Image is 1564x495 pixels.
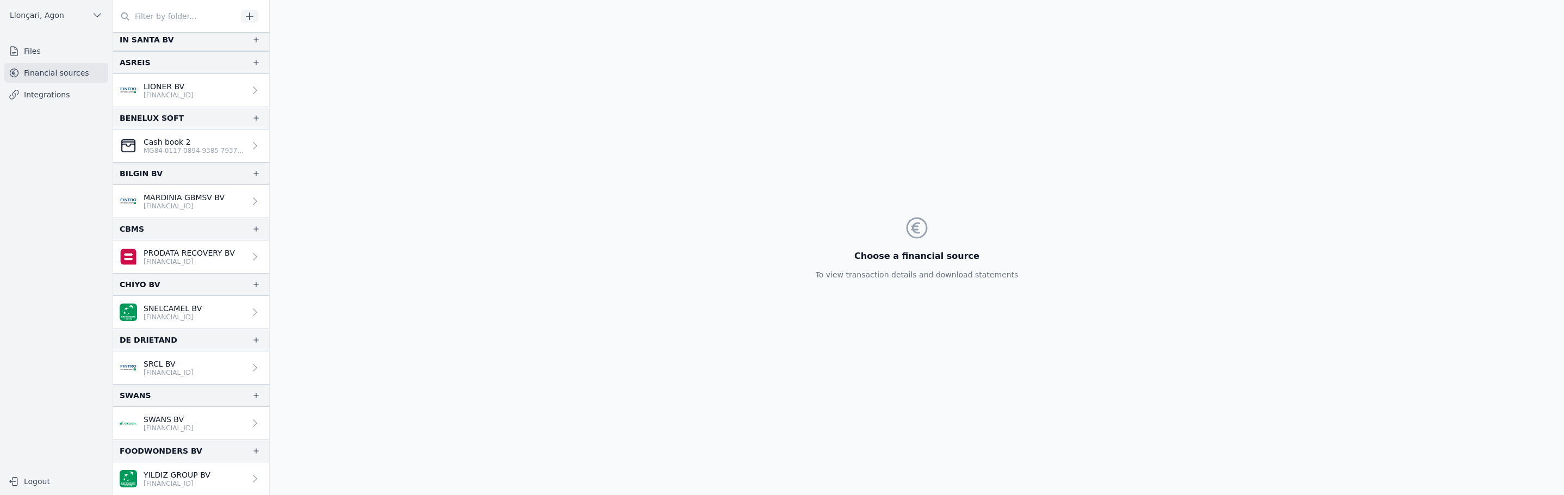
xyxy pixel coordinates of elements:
font: SNELCAMEL BV [144,304,202,313]
img: FINTRO_BE_BUSINESS_GEBABEBB.png [120,82,137,99]
font: FOODWONDERS BV [120,447,202,455]
font: Logout [24,477,50,486]
button: Llonçari, Agon [4,7,108,24]
font: [FINANCIAL_ID] [144,202,194,210]
font: IN SANTA BV [120,35,174,44]
font: [FINANCIAL_ID] [144,480,194,487]
font: Llonçari, Agon [10,11,64,20]
font: [FINANCIAL_ID] [144,91,194,99]
font: LIONER BV [144,82,184,91]
a: SWANS BV [FINANCIAL_ID] [113,407,269,440]
font: [FINANCIAL_ID] [144,258,194,265]
a: Integrations [4,85,108,104]
font: DE DRIETAND [120,336,177,344]
img: BNP_BE_BUSINESS_GEBABEBB.png [120,304,137,321]
font: Cash book 2 [144,138,190,146]
font: Financial sources [24,69,89,77]
font: MARDINIA GBMSV BV [144,193,225,202]
font: CHIYO BV [120,280,160,289]
font: BILGIN BV [120,169,163,178]
font: [FINANCIAL_ID] [144,369,194,376]
a: Cash book 2 MG84 0117 0894 9385 7937 5225 318 [113,129,269,162]
a: LIONER BV [FINANCIAL_ID] [113,74,269,107]
font: Integrations [24,90,70,99]
a: YILDIZ GROUP BV [FINANCIAL_ID] [113,462,269,495]
img: belfius-1.png [120,248,137,265]
font: SWANS BV [144,415,184,424]
font: CBMS [120,225,144,233]
font: SWANS [120,391,151,400]
a: PRODATA RECOVERY BV [FINANCIAL_ID] [113,240,269,273]
font: Files [24,47,41,55]
font: Choose a financial source [854,251,979,261]
font: To view transaction details and download statements [816,270,1019,279]
img: FINTRO_BE_BUSINESS_GEBABEBB.png [120,193,137,210]
font: PRODATA RECOVERY BV [144,249,235,257]
button: Logout [4,473,108,490]
img: CleanShot-202025-05-26-20at-2016.10.27-402x.png [120,137,137,154]
img: FINTRO_BE_BUSINESS_GEBABEBB.png [120,359,137,376]
font: YILDIZ GROUP BV [144,471,210,479]
font: MG84 0117 0894 9385 7937 5225 318 [144,147,270,154]
font: BENELUX SOFT [120,114,184,122]
font: SRCL BV [144,360,176,368]
font: [FINANCIAL_ID] [144,424,194,432]
img: BNP_BE_BUSINESS_GEBABEBB.png [120,470,137,487]
font: [FINANCIAL_ID] [144,313,194,321]
font: ASREIS [120,58,151,67]
input: Filter by folder... [113,7,237,26]
a: Financial sources [4,63,108,83]
a: Files [4,41,108,61]
a: SRCL BV [FINANCIAL_ID] [113,351,269,384]
img: ARGENTA_ARSPBE22.png [120,414,137,432]
a: SNELCAMEL BV [FINANCIAL_ID] [113,296,269,329]
a: MARDINIA GBMSV BV [FINANCIAL_ID] [113,185,269,218]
